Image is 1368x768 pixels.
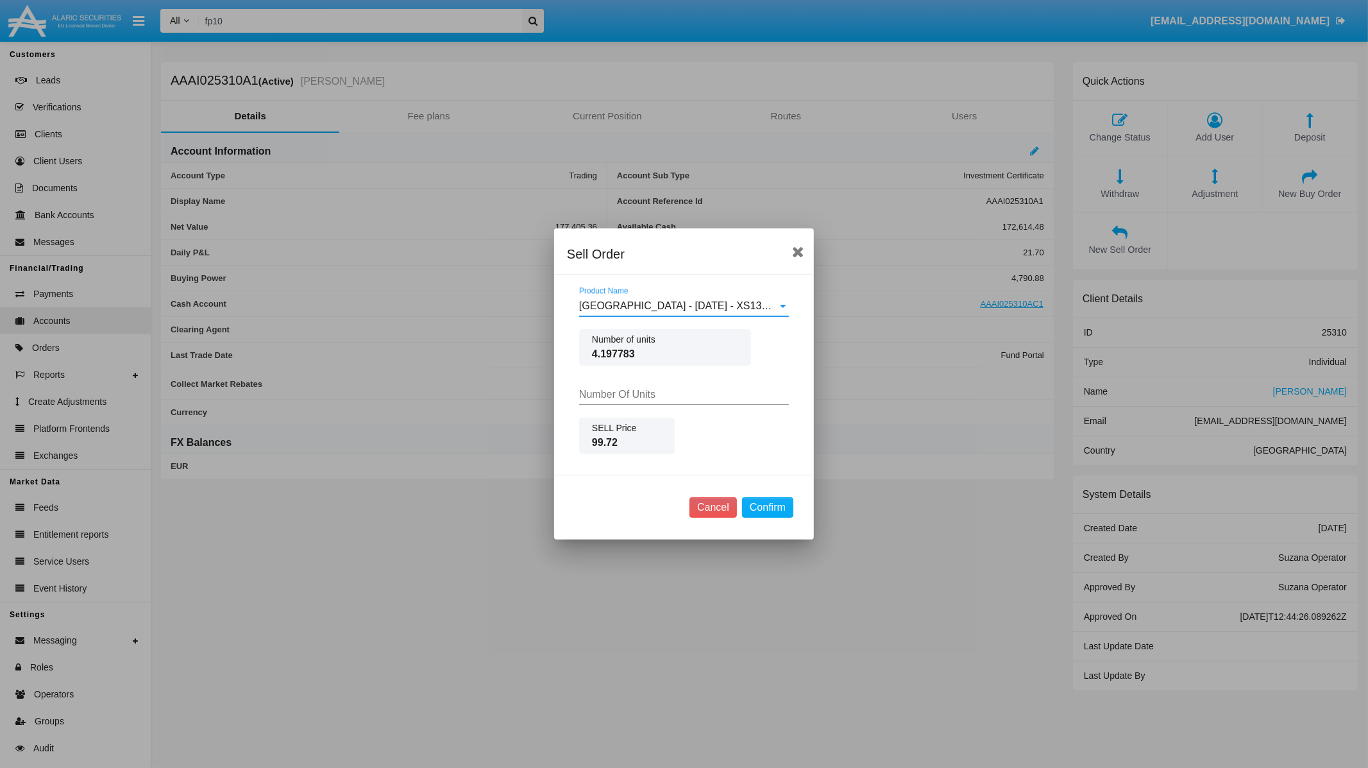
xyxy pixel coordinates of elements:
[742,497,793,518] button: Confirm
[689,497,737,518] button: Cancel
[592,346,738,362] span: 4.197783
[592,333,738,346] span: Number of units
[579,300,807,311] span: [GEOGRAPHIC_DATA] - [DATE] - XS1312891549
[592,435,662,450] span: 99.72
[567,244,801,264] div: Sell Order
[592,422,662,435] span: SELL Price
